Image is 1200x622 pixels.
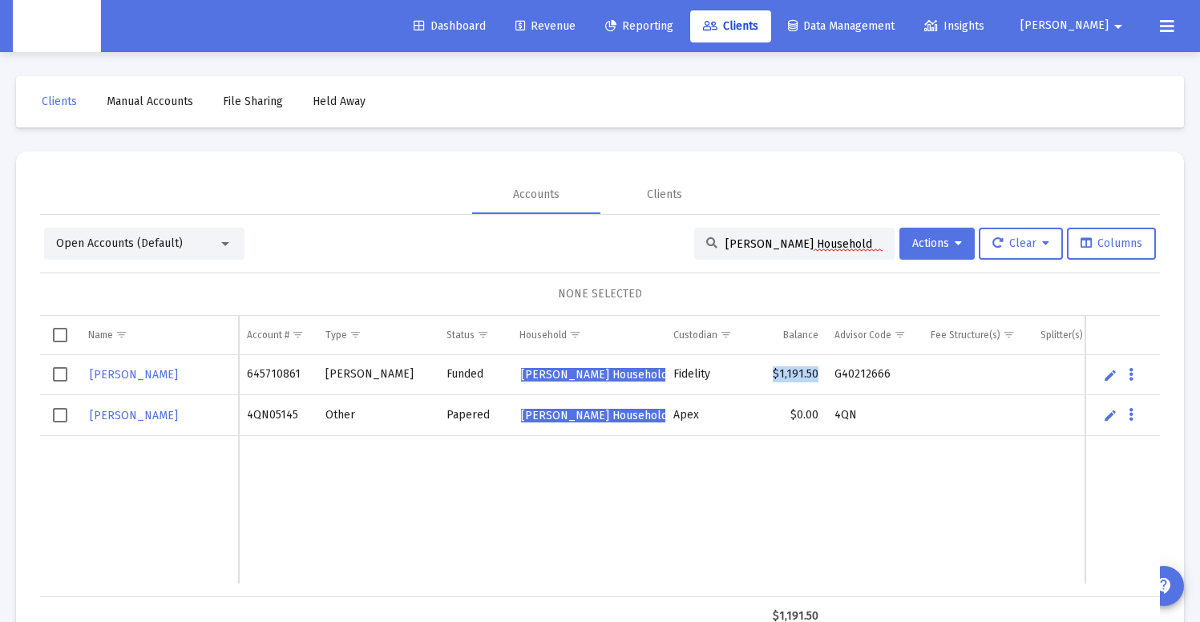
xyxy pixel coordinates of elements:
td: Column Status [438,316,511,354]
td: Column Advisor Code [826,316,923,354]
a: [PERSON_NAME] [88,404,180,427]
div: Select row [53,367,67,382]
td: Fidelity [665,355,757,395]
span: Show filter options for column 'Account #' [292,329,304,341]
span: Show filter options for column 'Fee Structure(s)' [1003,329,1015,341]
div: Custodian [673,329,717,341]
span: File Sharing [223,95,283,108]
div: Advisor Code [834,329,891,341]
button: Clear [979,228,1063,260]
div: Funded [446,366,503,382]
a: Clients [690,10,771,42]
span: Show filter options for column 'Name' [115,329,127,341]
a: [PERSON_NAME] Household [519,403,669,427]
td: Column Type [317,316,438,354]
span: Revenue [515,19,576,33]
img: Dashboard [25,10,89,42]
div: NONE SELECTED [53,286,1147,302]
a: Revenue [503,10,588,42]
td: Column Splitter(s) [1032,316,1124,354]
td: G40212666 [826,355,923,395]
span: [PERSON_NAME] [90,368,178,382]
td: 4QN05145 [239,395,317,436]
span: Data Management [788,19,895,33]
span: Held Away [313,95,366,108]
a: File Sharing [210,86,296,118]
span: Show filter options for column 'Status' [477,329,489,341]
div: Account # [247,329,289,341]
a: Data Management [775,10,907,42]
span: Insights [924,19,984,33]
div: Household [519,329,567,341]
td: [PERSON_NAME] [317,355,438,395]
a: Manual Accounts [94,86,206,118]
div: Name [88,329,113,341]
span: Dashboard [414,19,486,33]
div: Fee Structure(s) [931,329,1000,341]
td: Column Household [511,316,665,354]
div: Balance [783,329,818,341]
a: Clients [29,86,90,118]
span: Show filter options for column 'Custodian' [720,329,732,341]
td: $1,191.50 [757,355,826,395]
span: Show filter options for column 'Household' [569,329,581,341]
td: Column Balance [757,316,826,354]
td: Apex [665,395,757,436]
a: [PERSON_NAME] [88,363,180,386]
div: Papered [446,407,503,423]
span: Clients [703,19,758,33]
mat-icon: contact_support [1154,576,1174,596]
div: Select all [53,328,67,342]
a: Dashboard [401,10,499,42]
button: Actions [899,228,975,260]
span: Columns [1081,236,1142,250]
td: Column Custodian [665,316,757,354]
a: [PERSON_NAME] Household [519,363,669,387]
span: Show filter options for column 'Type' [349,329,362,341]
div: Splitter(s) [1040,329,1083,341]
td: Other [317,395,438,436]
td: Column Account # [239,316,317,354]
span: Clear [992,236,1049,250]
div: Clients [647,187,682,203]
a: Held Away [300,86,378,118]
button: Columns [1067,228,1156,260]
span: Show filter options for column 'Advisor Code' [894,329,906,341]
td: 4QN [826,395,923,436]
td: 645710861 [239,355,317,395]
button: [PERSON_NAME] [1001,10,1147,42]
input: Search [725,237,883,251]
td: $0.00 [757,395,826,436]
div: Accounts [513,187,560,203]
td: Column Name [80,316,239,354]
span: Clients [42,95,77,108]
span: Actions [912,236,962,250]
a: Reporting [592,10,686,42]
td: Column Fee Structure(s) [923,316,1032,354]
span: Manual Accounts [107,95,193,108]
span: [PERSON_NAME] Household [521,368,668,382]
span: [PERSON_NAME] Household [521,409,668,422]
span: Reporting [605,19,673,33]
div: Type [325,329,347,341]
a: Edit [1103,368,1117,382]
div: Status [446,329,475,341]
span: [PERSON_NAME] [1020,19,1109,33]
div: Select row [53,408,67,422]
span: [PERSON_NAME] [90,409,178,422]
a: Edit [1103,408,1117,422]
span: Open Accounts (Default) [56,236,183,250]
a: Insights [911,10,997,42]
mat-icon: arrow_drop_down [1109,10,1128,42]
